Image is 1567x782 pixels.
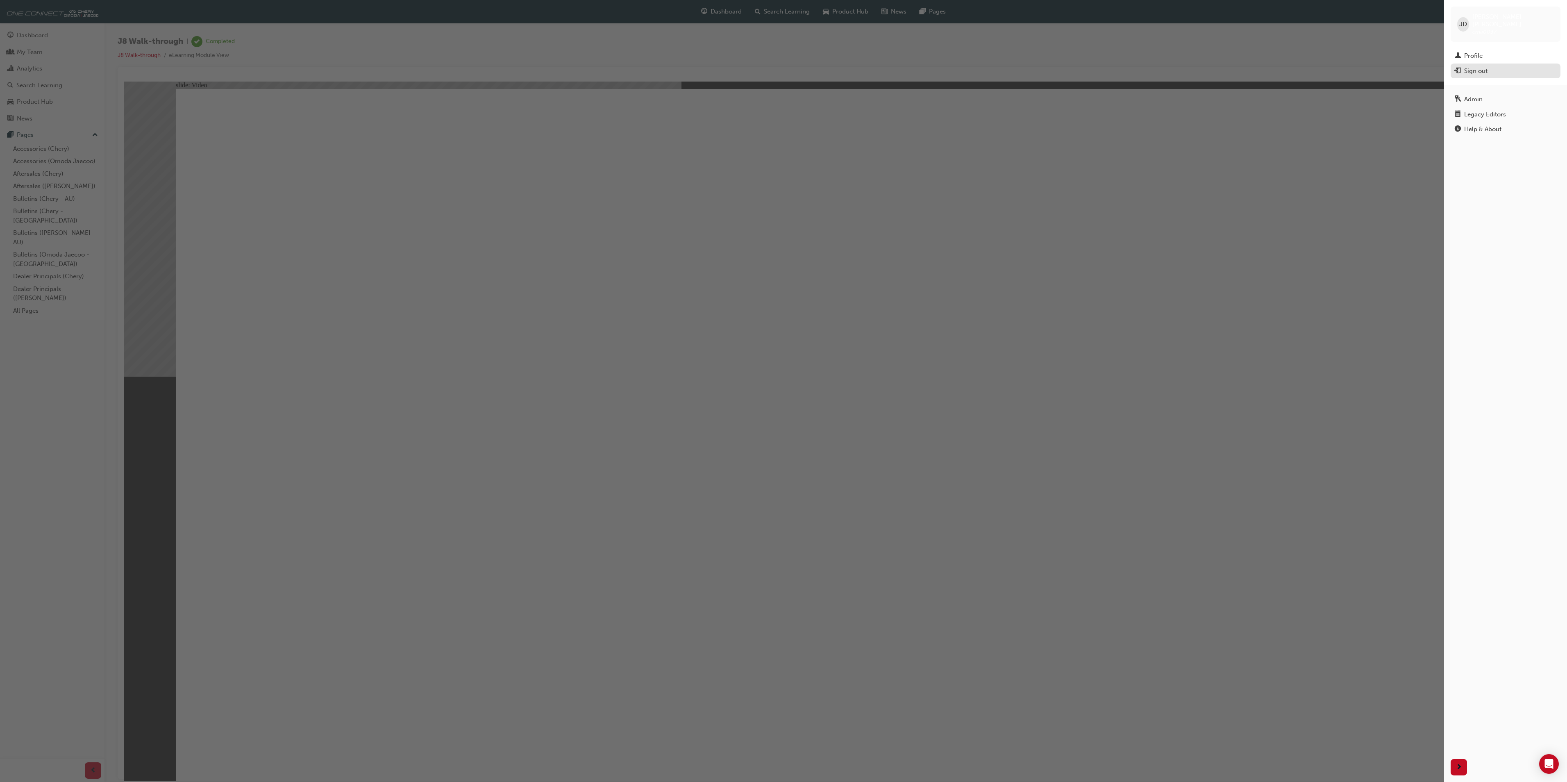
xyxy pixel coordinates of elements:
div: Admin [1464,95,1483,104]
a: Profile [1451,48,1560,64]
span: info-icon [1455,126,1461,133]
div: Profile [1464,51,1483,61]
span: next-icon [1456,762,1462,773]
button: Sign out [1451,64,1560,79]
div: Legacy Editors [1464,110,1506,119]
span: [PERSON_NAME] [PERSON_NAME] [1472,13,1554,28]
span: cma0037 [1472,28,1497,35]
a: Help & About [1451,122,1560,137]
span: man-icon [1455,52,1461,60]
a: Legacy Editors [1451,107,1560,122]
span: keys-icon [1455,96,1461,103]
span: exit-icon [1455,68,1461,75]
div: Help & About [1464,125,1501,134]
div: Open Intercom Messenger [1539,754,1559,774]
span: notepad-icon [1455,111,1461,118]
a: Admin [1451,92,1560,107]
div: Sign out [1464,66,1488,76]
span: JD [1459,20,1467,29]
